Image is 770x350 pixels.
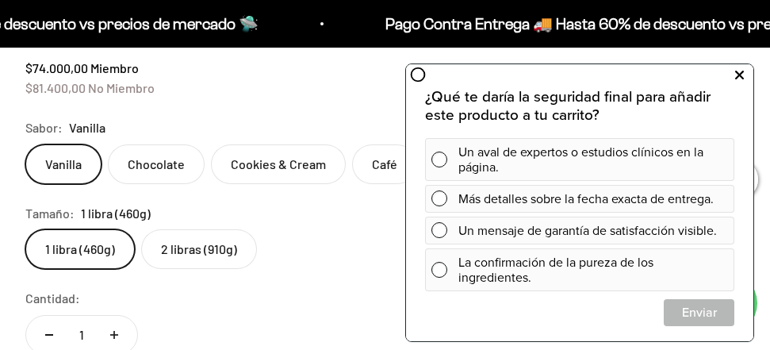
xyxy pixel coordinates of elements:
span: Vanilla [69,117,105,138]
span: Miembro [90,60,139,75]
span: 1 libra (460g) [81,203,151,224]
label: Cantidad: [25,288,80,309]
legend: Sabor: [25,117,63,138]
span: $74.000,00 [25,60,88,75]
legend: Tamaño: [25,203,75,224]
span: No Miembro [88,80,155,95]
iframe: zigpoll-iframe [406,63,753,341]
span: $81.400,00 [25,80,86,95]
